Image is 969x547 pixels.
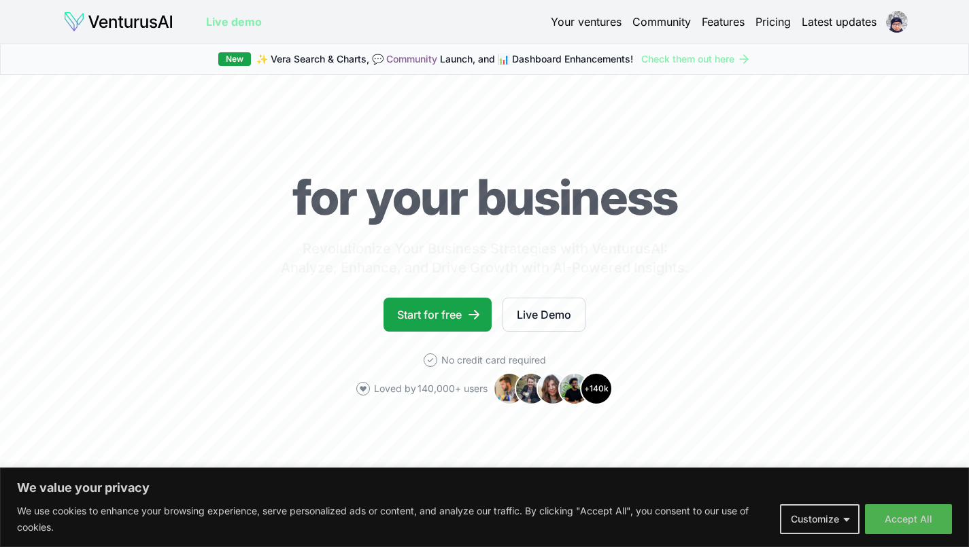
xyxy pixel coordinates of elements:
[780,504,860,534] button: Customize
[886,11,908,33] img: ACg8ocK6jJp2hZC7UnnvXQXnAuavqPuAHXbK9trFmHE0sg9EWHG9xbsIlQ=s96-c
[206,14,262,30] a: Live demo
[384,298,492,332] a: Start for free
[493,372,526,405] img: Avatar 1
[702,14,745,30] a: Features
[865,504,952,534] button: Accept All
[755,14,791,30] a: Pricing
[17,480,952,496] p: We value your privacy
[256,52,633,66] span: ✨ Vera Search & Charts, 💬 Launch, and 📊 Dashboard Enhancements!
[558,372,591,405] img: Avatar 4
[641,52,751,66] a: Check them out here
[218,52,251,66] div: New
[537,372,569,405] img: Avatar 3
[17,503,770,535] p: We use cookies to enhance your browsing experience, serve personalized ads or content, and analyz...
[63,11,173,33] img: logo
[802,14,877,30] a: Latest updates
[386,53,437,65] a: Community
[503,298,585,332] a: Live Demo
[515,372,547,405] img: Avatar 2
[551,14,622,30] a: Your ventures
[632,14,691,30] a: Community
